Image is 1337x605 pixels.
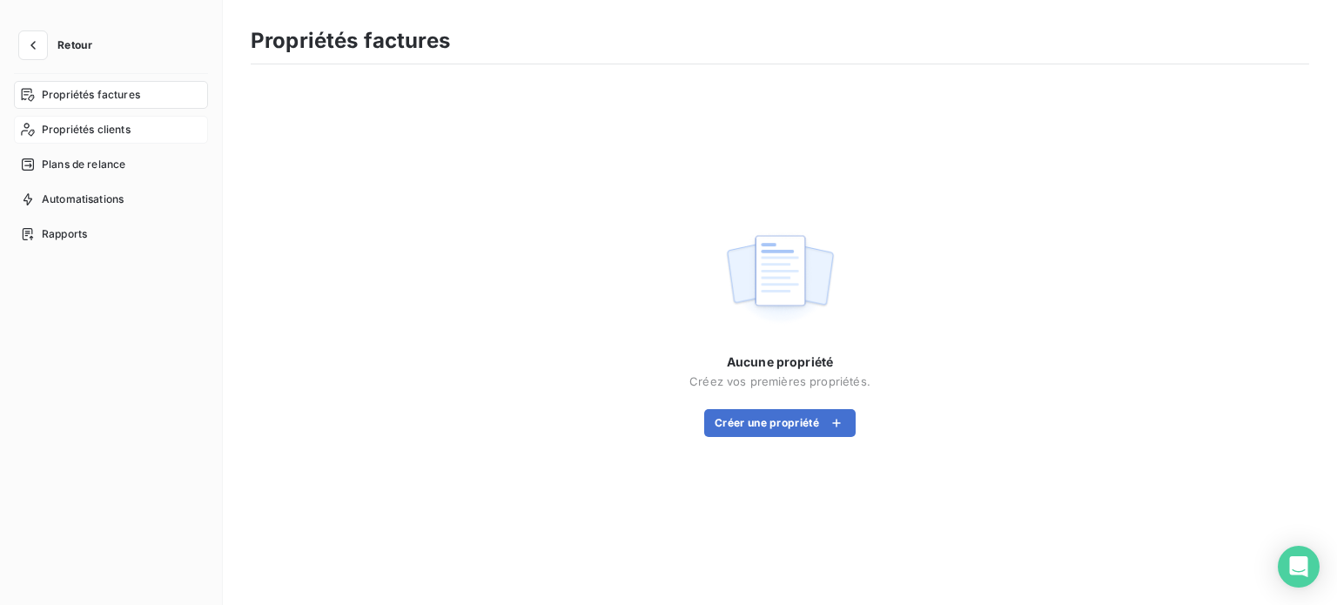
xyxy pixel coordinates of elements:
button: Retour [14,31,106,59]
h3: Propriétés factures [251,25,450,57]
a: Plans de relance [14,151,208,178]
a: Rapports [14,220,208,248]
span: Automatisations [42,192,124,207]
span: Plans de relance [42,157,125,172]
span: Créez vos premières propriétés. [689,374,870,388]
div: Open Intercom Messenger [1278,546,1320,588]
a: Propriétés clients [14,116,208,144]
a: Automatisations [14,185,208,213]
img: empty state [724,225,836,333]
span: Propriétés factures [42,87,140,103]
span: Propriétés clients [42,122,131,138]
button: Créer une propriété [704,409,856,437]
span: Retour [57,40,92,50]
a: Propriétés factures [14,81,208,109]
span: Aucune propriété [727,353,833,371]
span: Rapports [42,226,87,242]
